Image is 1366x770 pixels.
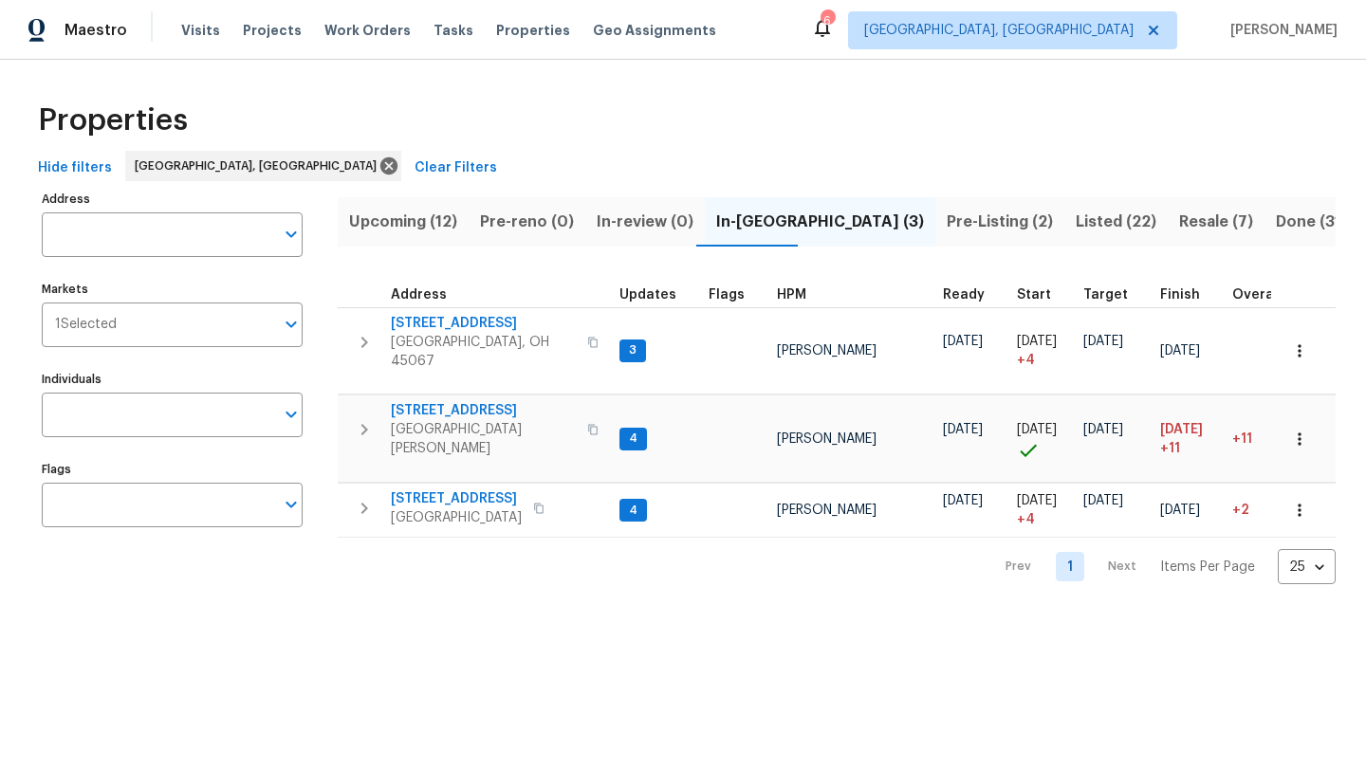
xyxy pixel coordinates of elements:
[434,24,473,37] span: Tasks
[1056,552,1084,581] a: Goto page 1
[1225,395,1306,483] td: 11 day(s) past target finish date
[1276,209,1354,235] span: Done (311)
[777,432,877,446] span: [PERSON_NAME]
[1232,288,1299,302] div: Days past target finish date
[1076,209,1156,235] span: Listed (22)
[709,288,745,302] span: Flags
[278,401,305,428] button: Open
[777,504,877,517] span: [PERSON_NAME]
[496,21,570,40] span: Properties
[1009,484,1076,538] td: Project started 4 days late
[1278,542,1336,592] div: 25
[988,549,1336,584] nav: Pagination Navigation
[821,11,834,30] div: 6
[349,209,457,235] span: Upcoming (12)
[42,284,303,295] label: Markets
[407,151,505,186] button: Clear Filters
[30,151,120,186] button: Hide filters
[278,491,305,518] button: Open
[1017,423,1057,436] span: [DATE]
[391,314,576,333] span: [STREET_ADDRESS]
[619,288,676,302] span: Updates
[1160,288,1217,302] div: Projected renovation finish date
[1160,288,1200,302] span: Finish
[1017,288,1068,302] div: Actual renovation start date
[135,156,384,175] span: [GEOGRAPHIC_DATA], [GEOGRAPHIC_DATA]
[1083,288,1145,302] div: Target renovation project end date
[1160,439,1180,458] span: +11
[415,156,497,180] span: Clear Filters
[42,464,303,475] label: Flags
[38,156,112,180] span: Hide filters
[38,111,188,130] span: Properties
[597,209,693,235] span: In-review (0)
[55,317,117,333] span: 1 Selected
[391,489,522,508] span: [STREET_ADDRESS]
[1083,494,1123,507] span: [DATE]
[943,494,983,507] span: [DATE]
[1232,288,1282,302] span: Overall
[621,342,644,358] span: 3
[943,423,983,436] span: [DATE]
[480,209,574,235] span: Pre-reno (0)
[125,151,401,181] div: [GEOGRAPHIC_DATA], [GEOGRAPHIC_DATA]
[1017,351,1035,370] span: + 4
[716,209,924,235] span: In-[GEOGRAPHIC_DATA] (3)
[181,21,220,40] span: Visits
[943,288,1002,302] div: Earliest renovation start date (first business day after COE or Checkout)
[777,288,806,302] span: HPM
[1083,288,1128,302] span: Target
[1223,21,1338,40] span: [PERSON_NAME]
[391,333,576,371] span: [GEOGRAPHIC_DATA], OH 45067
[391,288,447,302] span: Address
[1232,504,1249,517] span: +2
[943,335,983,348] span: [DATE]
[1083,335,1123,348] span: [DATE]
[278,311,305,338] button: Open
[391,401,576,420] span: [STREET_ADDRESS]
[278,221,305,247] button: Open
[1160,504,1200,517] span: [DATE]
[65,21,127,40] span: Maestro
[1160,344,1200,357] span: [DATE]
[1232,432,1252,446] span: +11
[1017,494,1057,507] span: [DATE]
[1017,288,1051,302] span: Start
[947,209,1053,235] span: Pre-Listing (2)
[1017,335,1057,348] span: [DATE]
[1160,423,1203,436] span: [DATE]
[1160,558,1255,577] p: Items Per Page
[1225,484,1306,538] td: 2 day(s) past target finish date
[391,508,522,527] span: [GEOGRAPHIC_DATA]
[1017,510,1035,529] span: + 4
[42,193,303,205] label: Address
[621,503,645,519] span: 4
[593,21,716,40] span: Geo Assignments
[1153,395,1225,483] td: Scheduled to finish 11 day(s) late
[324,21,411,40] span: Work Orders
[1179,209,1253,235] span: Resale (7)
[777,344,877,357] span: [PERSON_NAME]
[621,431,645,447] span: 4
[1009,395,1076,483] td: Project started on time
[1083,423,1123,436] span: [DATE]
[943,288,985,302] span: Ready
[864,21,1134,40] span: [GEOGRAPHIC_DATA], [GEOGRAPHIC_DATA]
[391,420,576,458] span: [GEOGRAPHIC_DATA][PERSON_NAME]
[243,21,302,40] span: Projects
[1009,307,1076,394] td: Project started 4 days late
[42,374,303,385] label: Individuals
